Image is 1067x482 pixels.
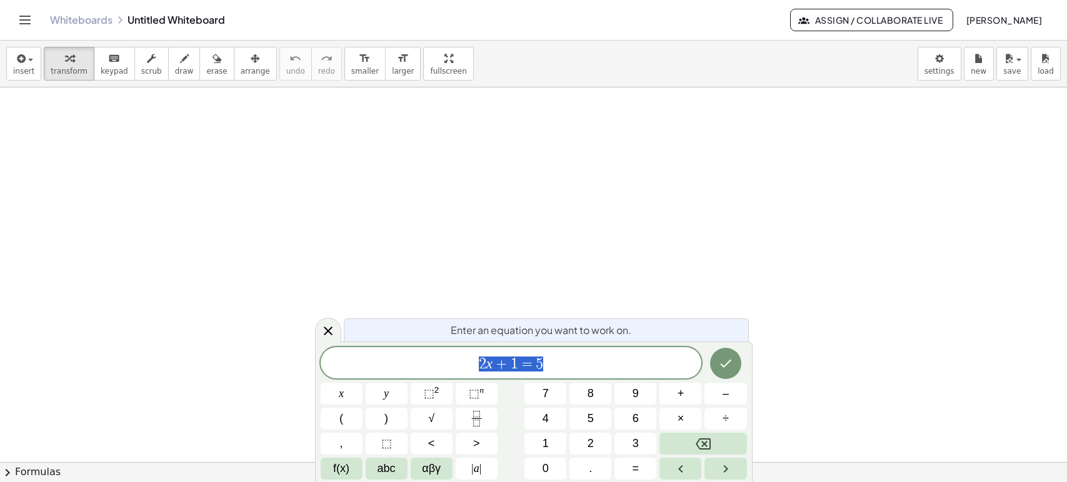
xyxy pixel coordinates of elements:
[543,410,549,427] span: 4
[659,383,701,405] button: Plus
[918,47,961,81] button: settings
[524,383,566,405] button: 7
[141,67,162,76] span: scrub
[543,435,549,452] span: 1
[411,383,453,405] button: Squared
[471,460,481,477] span: a
[430,67,466,76] span: fullscreen
[924,67,954,76] span: settings
[134,47,169,81] button: scrub
[366,433,408,455] button: Placeholder
[543,460,549,477] span: 0
[659,458,701,480] button: Left arrow
[1003,67,1021,76] span: save
[428,435,435,452] span: <
[340,435,343,452] span: ,
[471,462,474,475] span: |
[543,385,549,402] span: 7
[321,408,363,430] button: (
[614,408,656,430] button: 6
[801,14,943,26] span: Assign / Collaborate Live
[397,51,409,66] i: format_size
[493,357,511,371] span: +
[710,348,741,379] button: Done
[94,47,135,81] button: keyboardkeypad
[385,47,421,81] button: format_sizelarger
[206,67,227,76] span: erase
[381,435,392,452] span: ⬚
[704,383,746,405] button: Minus
[456,383,498,405] button: Superscript
[790,9,953,31] button: Assign / Collaborate Live
[13,67,34,76] span: insert
[101,67,128,76] span: keypad
[333,460,349,477] span: f(x)
[479,462,482,475] span: |
[614,458,656,480] button: Equals
[321,433,363,455] button: ,
[469,387,479,400] span: ⬚
[359,51,371,66] i: format_size
[428,410,434,427] span: √
[479,385,484,395] sup: n
[451,323,631,338] span: Enter an equation you want to work on.
[411,433,453,455] button: Less than
[588,385,594,402] span: 8
[311,47,342,81] button: redoredo
[234,47,277,81] button: arrange
[723,385,729,402] span: –
[569,408,611,430] button: 5
[633,410,639,427] span: 6
[473,435,480,452] span: >
[411,458,453,480] button: Greek alphabet
[511,357,518,371] span: 1
[424,387,434,400] span: ⬚
[569,433,611,455] button: 2
[723,410,729,427] span: ÷
[518,357,536,371] span: =
[524,433,566,455] button: 1
[569,458,611,480] button: .
[588,435,594,452] span: 2
[569,383,611,405] button: 8
[339,385,344,402] span: x
[479,357,486,371] span: 2
[392,67,414,76] span: larger
[434,385,439,395] sup: 2
[50,14,113,26] a: Whiteboards
[384,410,388,427] span: )
[241,67,270,76] span: arrange
[678,410,684,427] span: ×
[1038,67,1054,76] span: load
[659,433,746,455] button: Backspace
[422,460,441,477] span: αβγ
[964,47,994,81] button: new
[351,67,379,76] span: smaller
[1031,47,1061,81] button: load
[704,408,746,430] button: Divide
[659,408,701,430] button: Times
[175,67,194,76] span: draw
[456,458,498,480] button: Absolute value
[51,67,88,76] span: transform
[633,385,639,402] span: 9
[366,408,408,430] button: )
[588,410,594,427] span: 5
[423,47,473,81] button: fullscreen
[6,47,41,81] button: insert
[456,433,498,455] button: Greater than
[339,410,343,427] span: (
[704,458,746,480] button: Right arrow
[279,47,312,81] button: undoundo
[614,433,656,455] button: 3
[633,435,639,452] span: 3
[321,51,333,66] i: redo
[486,355,493,371] var: x
[366,383,408,405] button: y
[286,67,305,76] span: undo
[411,408,453,430] button: Square root
[44,47,94,81] button: transform
[15,10,35,30] button: Toggle navigation
[524,408,566,430] button: 4
[344,47,386,81] button: format_sizesmaller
